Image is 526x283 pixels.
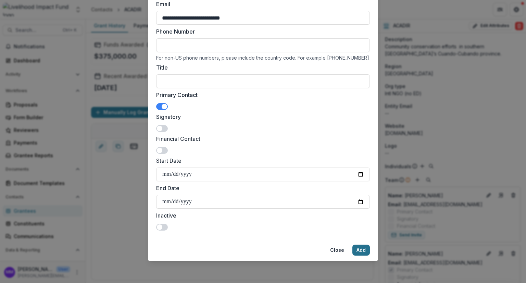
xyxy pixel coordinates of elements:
label: Signatory [156,113,366,121]
button: Add [352,245,370,256]
button: Close [326,245,348,256]
label: End Date [156,184,366,192]
label: Financial Contact [156,135,366,143]
label: Phone Number [156,27,366,36]
label: Start Date [156,157,366,165]
label: Primary Contact [156,91,366,99]
div: For non-US phone numbers, please include the country code. For example [PHONE_NUMBER] [156,55,370,61]
label: Inactive [156,211,366,220]
label: Title [156,63,366,72]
